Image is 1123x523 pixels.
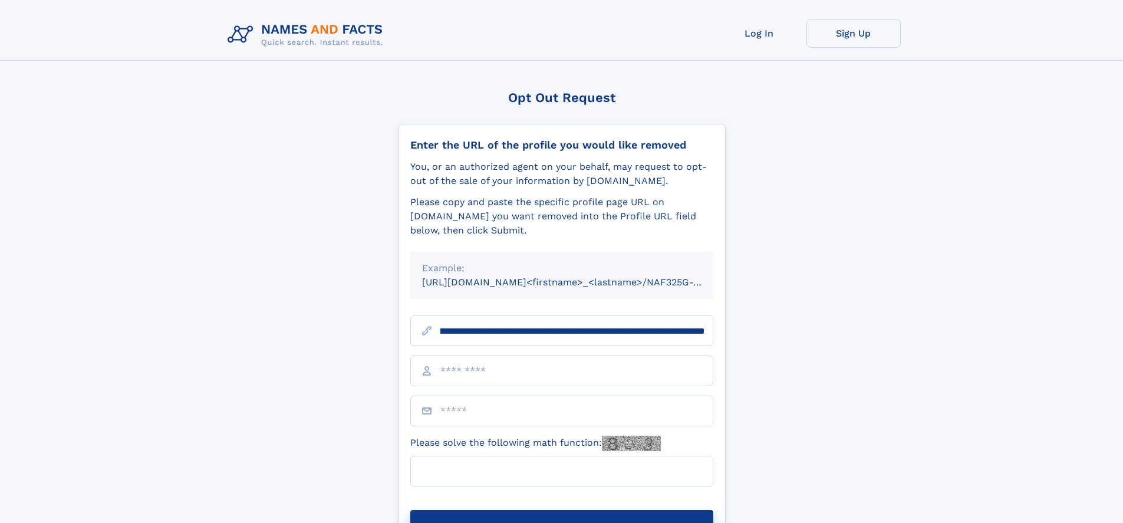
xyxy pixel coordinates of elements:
[410,160,713,188] div: You, or an authorized agent on your behalf, may request to opt-out of the sale of your informatio...
[223,19,393,51] img: Logo Names and Facts
[410,195,713,238] div: Please copy and paste the specific profile page URL on [DOMAIN_NAME] you want removed into the Pr...
[410,436,661,451] label: Please solve the following math function:
[806,19,901,48] a: Sign Up
[410,139,713,152] div: Enter the URL of the profile you would like removed
[422,261,702,275] div: Example:
[712,19,806,48] a: Log In
[422,277,736,288] small: [URL][DOMAIN_NAME]<firstname>_<lastname>/NAF325G-xxxxxxxx
[398,90,726,105] div: Opt Out Request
